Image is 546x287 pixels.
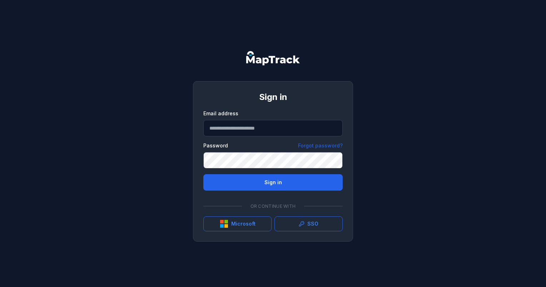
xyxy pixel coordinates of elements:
label: Email address [203,110,238,117]
label: Password [203,142,228,149]
button: Sign in [203,174,343,191]
button: Microsoft [203,216,272,231]
nav: Global [235,51,311,65]
div: Or continue with [203,199,343,213]
a: SSO [274,216,343,231]
h1: Sign in [203,91,343,103]
a: Forgot password? [298,142,343,149]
